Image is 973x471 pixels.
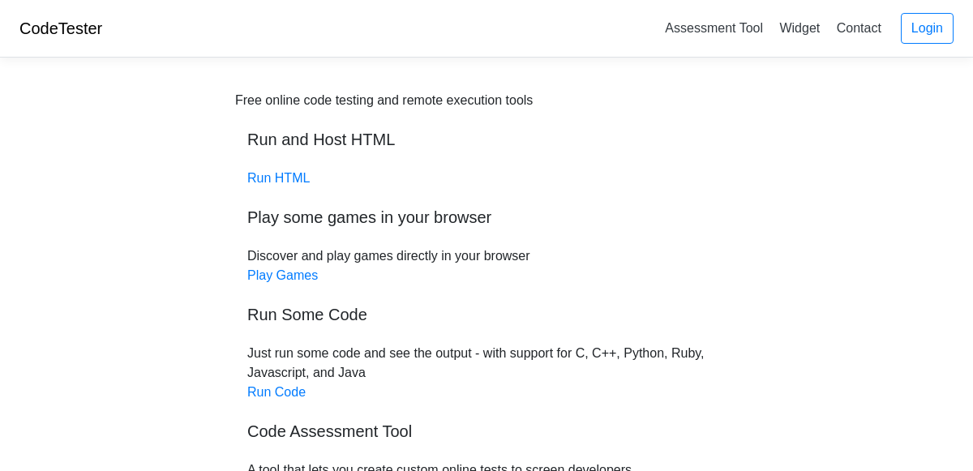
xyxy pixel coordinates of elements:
[247,305,726,324] h5: Run Some Code
[247,171,310,185] a: Run HTML
[247,208,726,227] h5: Play some games in your browser
[247,268,318,282] a: Play Games
[773,15,826,41] a: Widget
[247,422,726,441] h5: Code Assessment Tool
[19,19,102,37] a: CodeTester
[247,130,726,149] h5: Run and Host HTML
[901,13,954,44] a: Login
[247,385,306,399] a: Run Code
[235,91,533,110] div: Free online code testing and remote execution tools
[830,15,888,41] a: Contact
[658,15,769,41] a: Assessment Tool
